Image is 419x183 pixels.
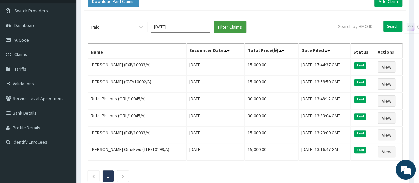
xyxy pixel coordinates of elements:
[245,143,299,160] td: 15,000.00
[14,66,26,72] span: Tariffs
[378,112,395,124] a: View
[214,21,246,33] button: Filter Claims
[34,37,111,46] div: Chat with us now
[91,24,100,30] div: Paid
[109,3,125,19] div: Minimize live chat window
[88,127,187,143] td: [PERSON_NAME] (EXP/10033/A)
[245,110,299,127] td: 30,000.00
[88,110,187,127] td: Rufai Philibus (ORL/10045/A)
[378,129,395,140] a: View
[88,143,187,160] td: [PERSON_NAME] Omekwu (TLR/10199/A)
[378,146,395,157] a: View
[14,8,48,14] span: Switch Providers
[354,130,366,136] span: Paid
[351,44,375,59] th: Status
[378,78,395,90] a: View
[12,33,27,50] img: d_794563401_company_1708531726252_794563401
[186,110,245,127] td: [DATE]
[245,76,299,93] td: 15,000.00
[186,76,245,93] td: [DATE]
[186,127,245,143] td: [DATE]
[354,62,366,68] span: Paid
[354,113,366,119] span: Paid
[354,79,366,85] span: Paid
[121,173,124,179] a: Next page
[88,58,187,76] td: [PERSON_NAME] (EXP/10033/A)
[245,58,299,76] td: 15,000.00
[299,143,351,160] td: [DATE] 13:16:47 GMT
[151,21,210,33] input: Select Month and Year
[245,93,299,110] td: 30,000.00
[378,61,395,73] a: View
[88,93,187,110] td: Rufai Philibus (ORL/10045/A)
[186,44,245,59] th: Encounter Date
[299,93,351,110] td: [DATE] 13:48:12 GMT
[88,76,187,93] td: [PERSON_NAME] (GVP/10002/A)
[299,110,351,127] td: [DATE] 13:33:04 GMT
[378,95,395,107] a: View
[334,21,381,32] input: Search by HMO ID
[88,44,187,59] th: Name
[186,58,245,76] td: [DATE]
[299,127,351,143] td: [DATE] 13:23:09 GMT
[14,51,27,57] span: Claims
[38,51,91,118] span: We're online!
[299,76,351,93] td: [DATE] 13:59:50 GMT
[245,127,299,143] td: 15,000.00
[14,22,36,28] span: Dashboard
[354,96,366,102] span: Paid
[245,44,299,59] th: Total Price(₦)
[3,117,126,140] textarea: Type your message and hit 'Enter'
[186,143,245,160] td: [DATE]
[299,44,351,59] th: Date Filed
[354,147,366,153] span: Paid
[383,21,402,32] input: Search
[375,44,402,59] th: Actions
[186,93,245,110] td: [DATE]
[299,58,351,76] td: [DATE] 17:44:37 GMT
[92,173,95,179] a: Previous page
[107,173,109,179] a: Page 1 is your current page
